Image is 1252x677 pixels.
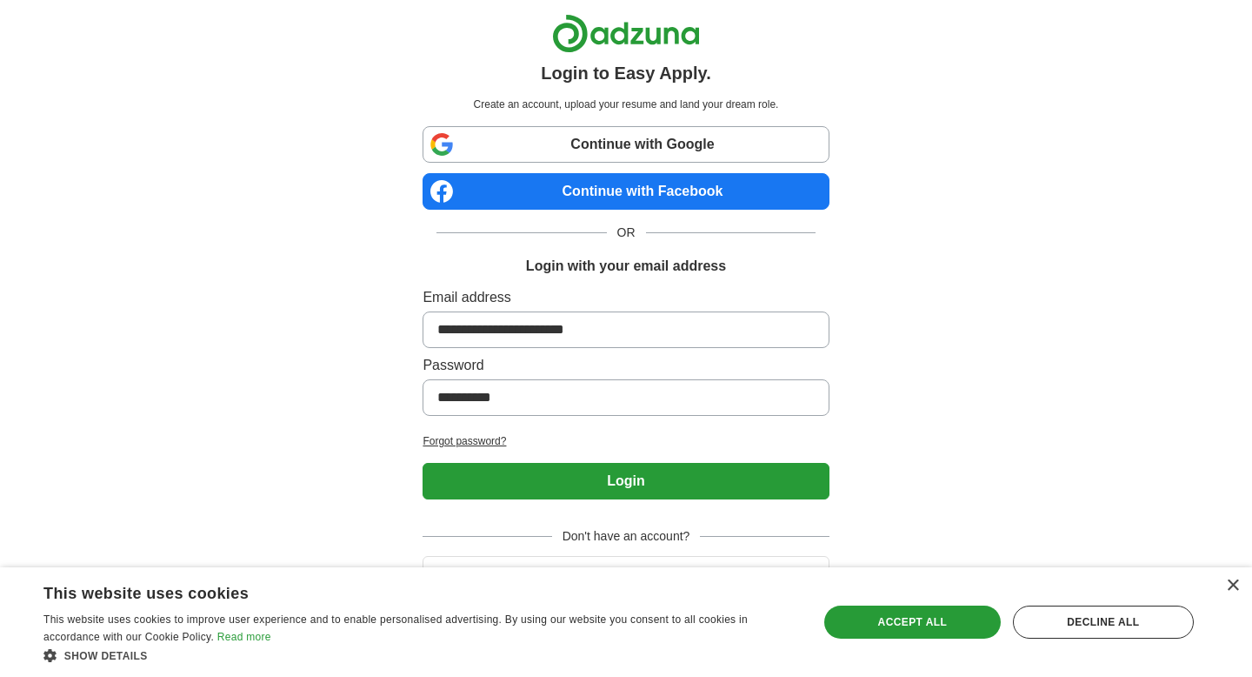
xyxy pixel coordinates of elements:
label: Email address [423,287,829,308]
a: Continue with Google [423,126,829,163]
span: This website uses cookies to improve user experience and to enable personalised advertising. By u... [43,613,748,643]
span: OR [607,224,646,242]
div: This website uses cookies [43,578,752,604]
a: Create account [423,566,829,581]
div: Close [1226,580,1239,593]
label: Password [423,355,829,376]
div: Decline all [1013,606,1194,639]
a: Read more, opens a new window [217,631,271,643]
p: Create an account, upload your resume and land your dream role. [426,97,825,112]
img: Adzuna logo [552,14,700,53]
button: Create account [423,556,829,593]
span: Show details [64,650,148,662]
a: Continue with Facebook [423,173,829,210]
div: Accept all [824,606,1001,639]
span: Don't have an account? [552,527,701,546]
button: Login [423,463,829,499]
div: Show details [43,647,796,664]
a: Forgot password? [423,433,829,449]
h1: Login to Easy Apply. [541,60,711,86]
h1: Login with your email address [526,256,726,277]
